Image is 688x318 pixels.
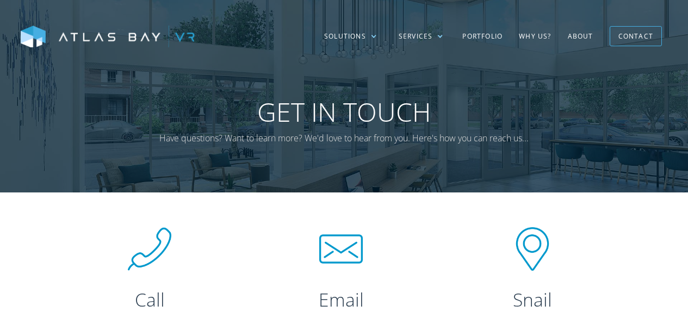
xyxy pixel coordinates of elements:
[154,96,535,128] h1: Get In Touch
[618,28,653,45] div: Contact
[313,21,388,52] div: Solutions
[454,21,511,52] a: Portfolio
[324,32,366,41] div: Solutions
[77,287,222,313] h2: Call
[154,130,535,146] p: Have questions? Want to learn more? We'd love to hear from you. Here's how you can reach us...
[399,32,433,41] div: Services
[460,287,605,313] h2: Snail
[610,26,662,46] a: Contact
[21,26,195,48] img: Atlas Bay VR Logo
[269,287,414,313] h2: Email
[388,21,455,52] div: Services
[511,21,559,52] a: Why US?
[560,21,602,52] a: About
